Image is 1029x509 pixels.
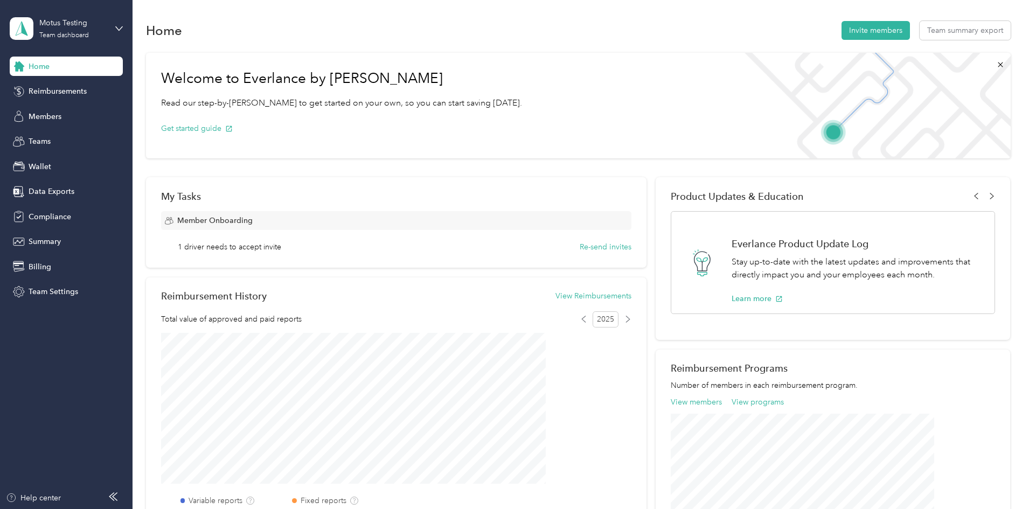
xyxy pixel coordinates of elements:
div: Motus Testing [39,17,107,29]
span: Product Updates & Education [671,191,804,202]
div: My Tasks [161,191,631,202]
p: Stay up-to-date with the latest updates and improvements that directly impact you and your employ... [732,255,983,282]
iframe: Everlance-gr Chat Button Frame [969,449,1029,509]
h2: Reimbursement History [161,290,267,302]
button: Team summary export [920,21,1011,40]
span: 1 driver needs to accept invite [178,241,281,253]
h2: Reimbursement Programs [671,362,995,374]
span: Wallet [29,161,51,172]
button: View members [671,396,722,408]
label: Variable reports [189,495,242,506]
button: Get started guide [161,123,233,134]
img: Welcome to everlance [734,53,1010,158]
span: Compliance [29,211,71,222]
h1: Home [146,25,182,36]
p: Read our step-by-[PERSON_NAME] to get started on your own, so you can start saving [DATE]. [161,96,522,110]
span: Data Exports [29,186,74,197]
span: Summary [29,236,61,247]
button: Re-send invites [580,241,631,253]
button: Help center [6,492,61,504]
h1: Everlance Product Update Log [732,238,983,249]
span: Billing [29,261,51,273]
p: Number of members in each reimbursement program. [671,380,995,391]
button: View programs [732,396,784,408]
span: Home [29,61,50,72]
button: View Reimbursements [555,290,631,302]
button: Invite members [842,21,910,40]
span: Total value of approved and paid reports [161,313,302,325]
span: Teams [29,136,51,147]
span: Reimbursements [29,86,87,97]
span: Team Settings [29,286,78,297]
button: Learn more [732,293,783,304]
label: Fixed reports [301,495,346,506]
span: 2025 [593,311,618,327]
span: Member Onboarding [177,215,253,226]
span: Members [29,111,61,122]
div: Team dashboard [39,32,89,39]
h1: Welcome to Everlance by [PERSON_NAME] [161,70,522,87]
